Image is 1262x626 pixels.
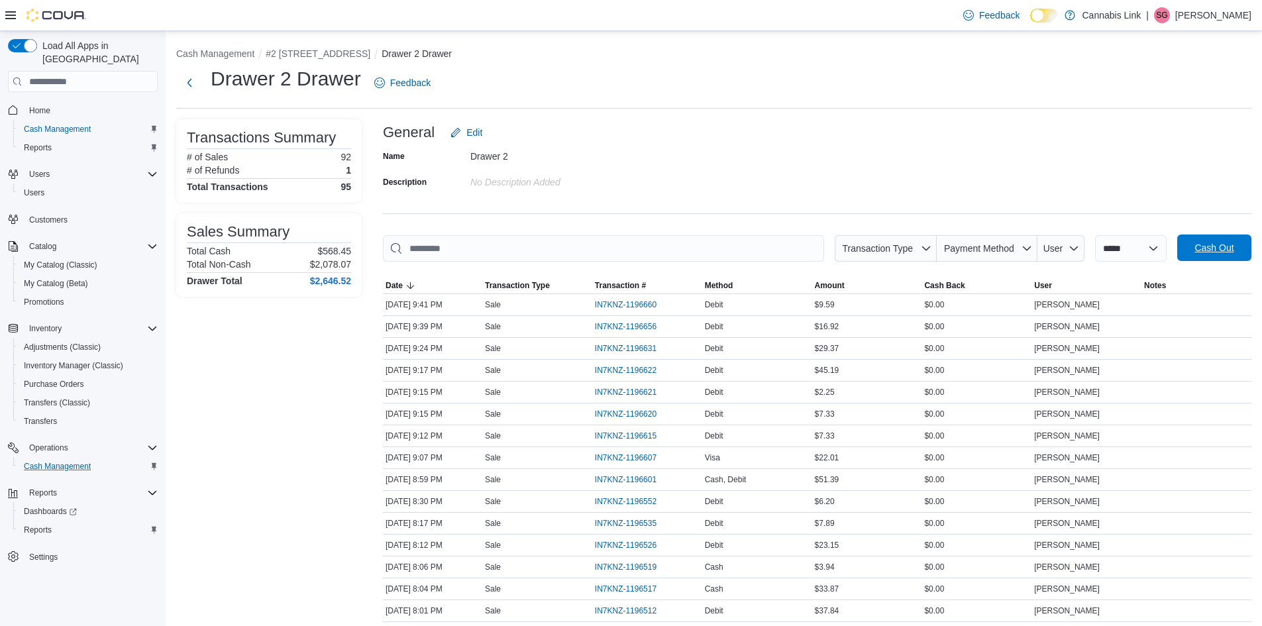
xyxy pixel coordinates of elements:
span: $7.89 [815,518,835,529]
div: $0.00 [921,581,1031,597]
span: [PERSON_NAME] [1034,540,1100,550]
span: Transaction Type [485,280,550,291]
span: Debit [705,431,723,441]
h4: 95 [341,182,351,192]
span: Cash, Debit [705,474,747,485]
span: Reports [19,522,158,538]
a: Dashboards [19,503,82,519]
span: Reports [24,142,52,153]
div: $0.00 [921,319,1031,335]
span: Operations [29,443,68,453]
span: Load All Apps in [GEOGRAPHIC_DATA] [37,39,158,66]
h3: Transactions Summary [187,130,336,146]
div: $0.00 [921,559,1031,575]
div: $0.00 [921,362,1031,378]
span: IN7KNZ-1196517 [595,584,657,594]
span: IN7KNZ-1196656 [595,321,657,332]
button: Transaction # [592,278,702,293]
span: IN7KNZ-1196631 [595,343,657,354]
a: Adjustments (Classic) [19,339,106,355]
span: Promotions [19,294,158,310]
button: Transfers (Classic) [13,393,163,412]
button: Cash Back [921,278,1031,293]
span: Inventory Manager (Classic) [24,360,123,371]
span: Home [24,101,158,118]
button: Reports [3,484,163,502]
button: Users [3,165,163,183]
div: [DATE] 9:39 PM [383,319,482,335]
span: Debit [705,387,723,397]
span: IN7KNZ-1196552 [595,496,657,507]
span: [PERSON_NAME] [1034,562,1100,572]
a: Cash Management [19,121,96,137]
h4: Total Transactions [187,182,268,192]
h6: Total Non-Cash [187,259,251,270]
button: Amount [812,278,922,293]
button: Settings [3,547,163,566]
div: $0.00 [921,406,1031,422]
span: [PERSON_NAME] [1034,474,1100,485]
button: Inventory [3,319,163,338]
p: Sale [485,584,501,594]
button: IN7KNZ-1196621 [595,384,670,400]
button: Reports [13,138,163,157]
nav: An example of EuiBreadcrumbs [176,47,1251,63]
span: [PERSON_NAME] [1034,452,1100,463]
div: [DATE] 8:06 PM [383,559,482,575]
button: IN7KNZ-1196519 [595,559,670,575]
p: Sale [485,540,501,550]
button: Cash Out [1177,235,1251,261]
span: Customers [24,211,158,228]
button: Customers [3,210,163,229]
a: Settings [24,549,63,565]
button: User [1037,235,1084,262]
span: Transfers [24,416,57,427]
span: Date [386,280,403,291]
div: [DATE] 8:17 PM [383,515,482,531]
button: Cash Management [176,48,254,59]
button: Cash Management [13,120,163,138]
div: [DATE] 8:01 PM [383,603,482,619]
span: Debit [705,540,723,550]
div: [DATE] 8:30 PM [383,494,482,509]
button: My Catalog (Beta) [13,274,163,293]
h6: # of Refunds [187,165,239,176]
span: Notes [1144,280,1166,291]
span: [PERSON_NAME] [1034,321,1100,332]
button: Date [383,278,482,293]
button: IN7KNZ-1196615 [595,428,670,444]
button: IN7KNZ-1196607 [595,450,670,466]
a: Customers [24,212,73,228]
div: $0.00 [921,494,1031,509]
p: Sale [485,605,501,616]
a: Dashboards [13,502,163,521]
span: $37.84 [815,605,839,616]
span: Amount [815,280,845,291]
h6: Total Cash [187,246,231,256]
button: IN7KNZ-1196526 [595,537,670,553]
a: Reports [19,522,57,538]
span: $29.37 [815,343,839,354]
span: Reports [19,140,158,156]
span: Cash Management [19,458,158,474]
button: Notes [1141,278,1251,293]
span: Catalog [29,241,56,252]
a: Reports [19,140,57,156]
span: IN7KNZ-1196622 [595,365,657,376]
span: IN7KNZ-1196519 [595,562,657,572]
button: Inventory [24,321,67,337]
span: Purchase Orders [24,379,84,390]
span: Users [19,185,158,201]
div: $0.00 [921,603,1031,619]
span: Cash [705,562,723,572]
span: Cash Out [1194,241,1234,254]
p: Sale [485,387,501,397]
a: Home [24,103,56,119]
h1: Drawer 2 Drawer [211,66,361,92]
span: Adjustments (Classic) [24,342,101,352]
span: Users [24,166,158,182]
div: [DATE] 9:24 PM [383,340,482,356]
button: Payment Method [937,235,1037,262]
button: IN7KNZ-1196622 [595,362,670,378]
span: Reports [29,488,57,498]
